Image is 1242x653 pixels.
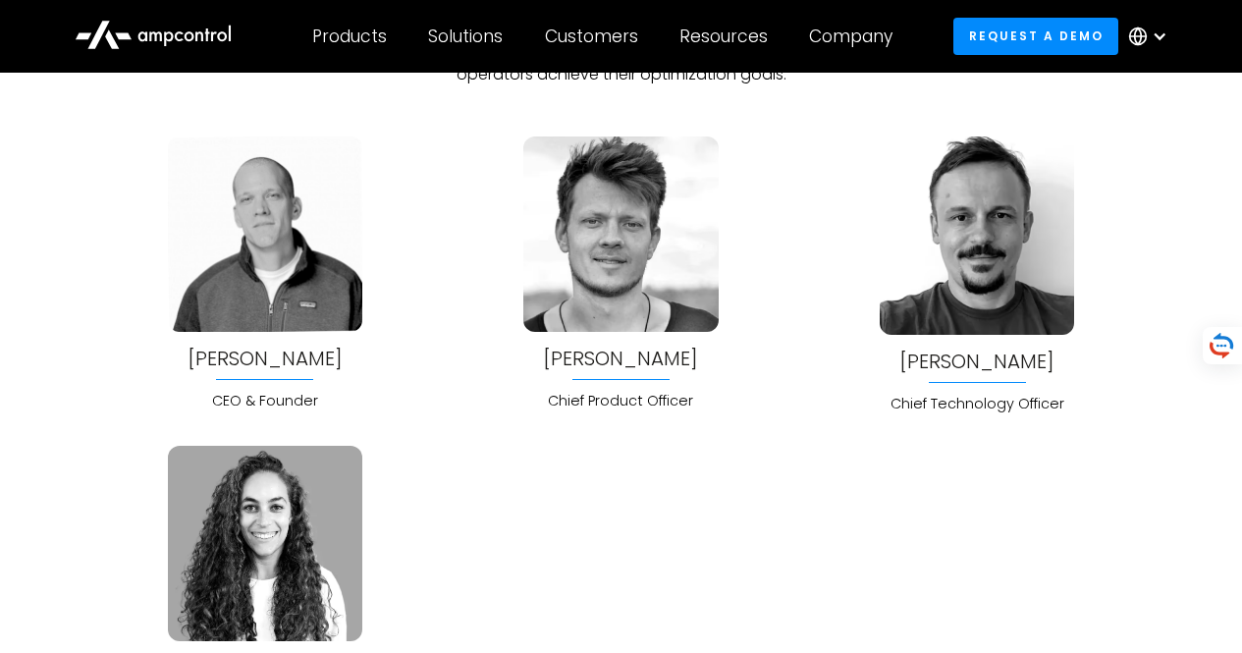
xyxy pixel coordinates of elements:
[168,390,362,411] div: CEO & Founder
[168,446,362,640] img: Ampcontrol's Team Member
[899,351,1054,372] a: View team member info
[312,26,387,47] div: Products
[809,26,892,47] div: Company
[545,26,638,47] div: Customers
[428,26,503,47] div: Solutions
[899,351,1054,372] div: [PERSON_NAME]
[679,26,768,47] div: Resources
[880,393,1074,414] div: Chief Technology Officer
[953,18,1118,54] a: Request a demo
[880,136,1074,334] img: Ampcontrol's Team Member
[523,136,718,331] img: Ampcontrol's Team Member
[543,348,698,369] div: [PERSON_NAME]
[188,348,343,369] a: View team member info
[543,348,698,369] a: View team member info
[168,136,362,331] img: Ampcontrol's Team Member
[188,348,343,369] div: [PERSON_NAME]
[523,390,718,411] div: Chief Product Officer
